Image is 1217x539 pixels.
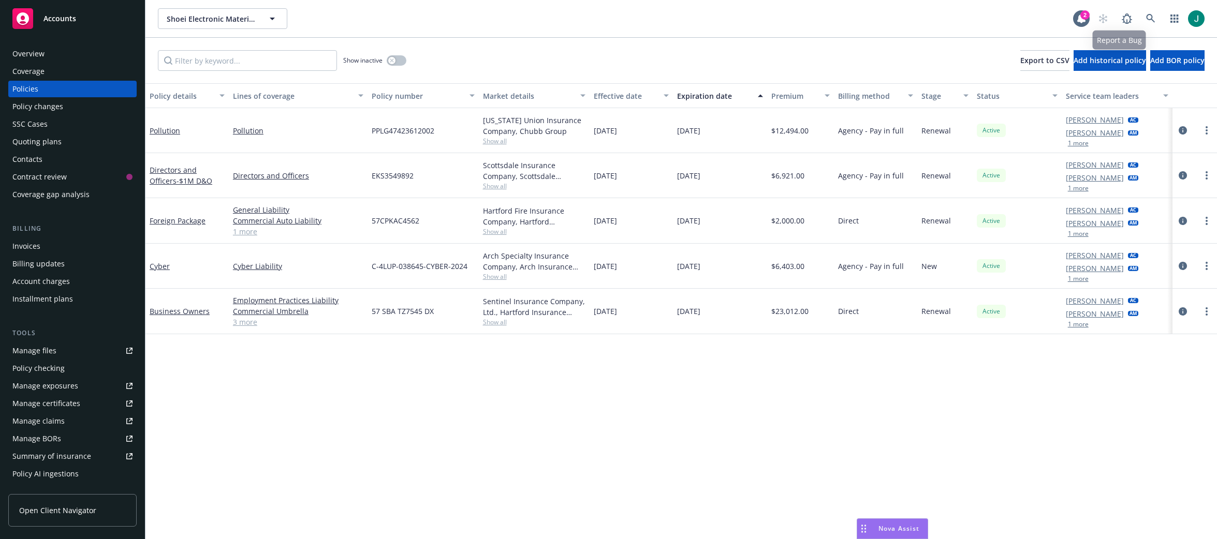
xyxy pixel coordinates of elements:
a: Cyber Liability [233,261,363,272]
span: Active [981,216,1002,226]
div: Invoices [12,238,40,254]
span: $12,494.00 [771,125,809,136]
a: Summary of insurance [8,448,137,465]
a: Manage BORs [8,430,137,447]
span: Agency - Pay in full [838,261,904,272]
div: Effective date [594,91,657,101]
div: Policy AI ingestions [12,466,79,482]
a: more [1200,124,1213,137]
div: Service team leaders [1066,91,1157,101]
div: Policy checking [12,360,65,377]
div: Policy number [372,91,463,101]
div: Stage [921,91,957,101]
span: Agency - Pay in full [838,170,904,181]
a: Invoices [8,238,137,254]
a: Cyber [150,261,170,271]
span: Accounts [43,14,76,23]
div: Contacts [12,151,42,168]
a: Policies [8,81,137,97]
a: Pollution [233,125,363,136]
span: Renewal [921,215,951,226]
a: Accounts [8,4,137,33]
div: Coverage gap analysis [12,186,90,203]
div: Manage files [12,342,56,359]
a: Directors and Officers [150,165,212,186]
span: New [921,261,937,272]
div: 2 [1080,10,1090,20]
a: Contract review [8,169,137,185]
a: Manage certificates [8,395,137,412]
span: [DATE] [594,261,617,272]
span: [DATE] [594,306,617,317]
a: circleInformation [1177,260,1189,272]
button: Status [973,83,1062,108]
a: Employment Practices Liability [233,295,363,306]
button: 1 more [1068,276,1089,282]
div: Policy details [150,91,213,101]
a: Business Owners [150,306,210,316]
div: Arch Specialty Insurance Company, Arch Insurance Company, Coalition Insurance Solutions (MGA) [483,250,586,272]
a: Policy checking [8,360,137,377]
a: Account charges [8,273,137,290]
span: [DATE] [594,215,617,226]
div: Scottsdale Insurance Company, Scottsdale Insurance Company (Nationwide), CRC Group [483,160,586,182]
span: Manage exposures [8,378,137,394]
span: Agency - Pay in full [838,125,904,136]
div: Billing method [838,91,902,101]
span: [DATE] [594,170,617,181]
span: EKS3549892 [372,170,414,181]
span: [DATE] [677,170,700,181]
span: [DATE] [677,125,700,136]
button: 1 more [1068,140,1089,146]
button: Expiration date [673,83,767,108]
span: Renewal [921,170,951,181]
span: 57CPKAC4562 [372,215,419,226]
a: SSC Cases [8,116,137,132]
a: Commercial Umbrella [233,306,363,317]
span: $23,012.00 [771,306,809,317]
a: General Liability [233,204,363,215]
a: circleInformation [1177,169,1189,182]
div: Expiration date [677,91,752,101]
div: Billing updates [12,256,65,272]
div: Quoting plans [12,133,62,150]
a: Switch app [1164,8,1185,29]
a: Quoting plans [8,133,137,150]
button: Effective date [590,83,673,108]
a: [PERSON_NAME] [1066,205,1124,216]
a: Foreign Package [150,216,206,226]
span: $6,921.00 [771,170,804,181]
a: Manage claims [8,413,137,429]
span: [DATE] [594,125,617,136]
div: Tools [8,328,137,338]
button: Nova Assist [857,518,928,539]
span: Show all [483,227,586,236]
button: Lines of coverage [229,83,368,108]
button: Premium [767,83,834,108]
a: Report a Bug [1117,8,1137,29]
div: Overview [12,46,45,62]
a: Overview [8,46,137,62]
button: Service team leaders [1062,83,1173,108]
button: Shoei Electronic Materials Inc. [158,8,287,29]
a: [PERSON_NAME] [1066,308,1124,319]
a: Contacts [8,151,137,168]
div: SSC Cases [12,116,48,132]
a: Commercial Auto Liability [233,215,363,226]
span: $6,403.00 [771,261,804,272]
span: - $1M D&O [177,176,212,186]
img: photo [1188,10,1205,27]
button: Market details [479,83,590,108]
a: [PERSON_NAME] [1066,295,1124,306]
div: Manage BORs [12,430,61,447]
a: more [1200,215,1213,227]
span: Active [981,261,1002,271]
span: Active [981,126,1002,135]
a: more [1200,260,1213,272]
span: [DATE] [677,215,700,226]
span: Direct [838,215,859,226]
a: more [1200,169,1213,182]
span: Show all [483,182,586,190]
div: Lines of coverage [233,91,352,101]
div: Hartford Fire Insurance Company, Hartford Insurance Group [483,205,586,227]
